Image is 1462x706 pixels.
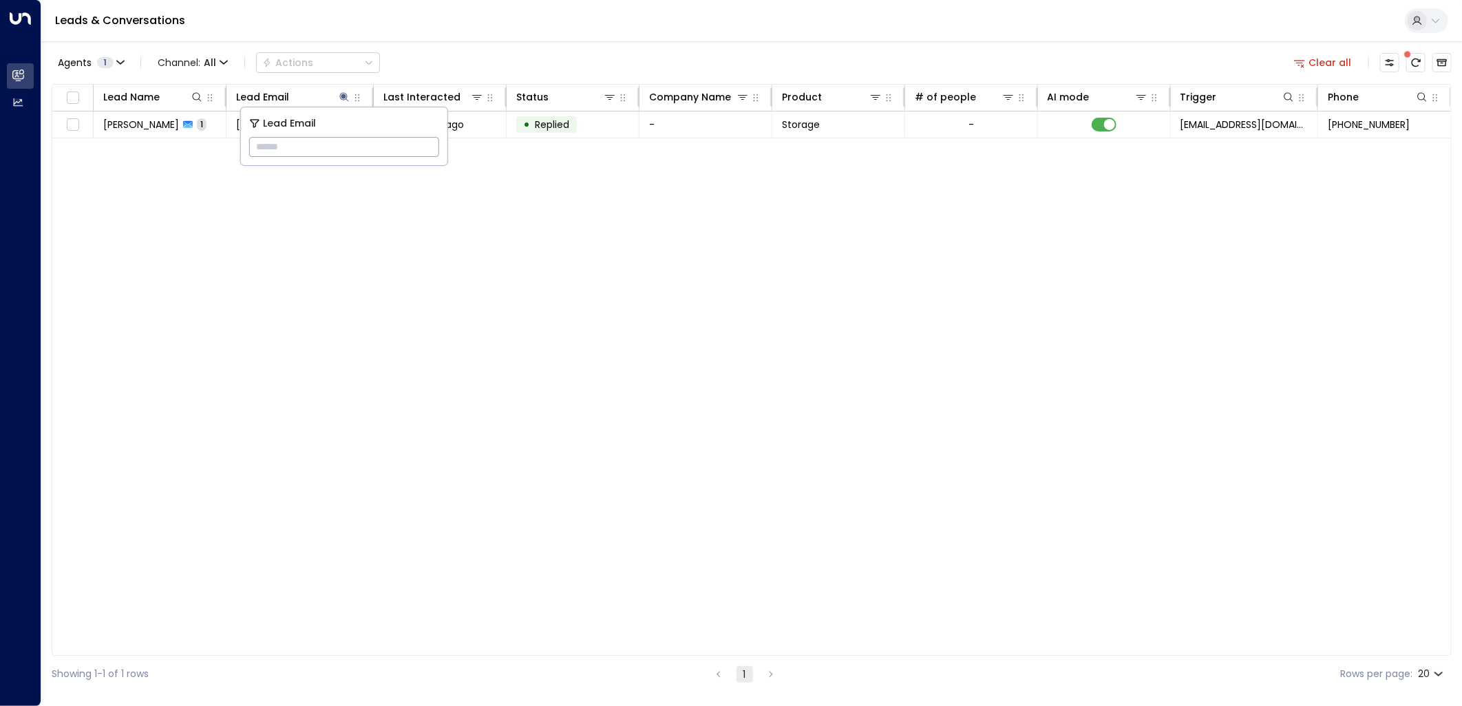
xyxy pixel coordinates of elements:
[263,116,316,131] span: Lead Email
[782,89,822,105] div: Product
[103,89,204,105] div: Lead Name
[52,53,129,72] button: Agents1
[1340,667,1412,681] label: Rows per page:
[152,53,233,72] span: Channel:
[639,111,772,138] td: -
[1048,89,1090,105] div: AI mode
[1048,89,1148,105] div: AI mode
[236,89,351,105] div: Lead Email
[968,118,974,131] div: -
[782,118,820,131] span: Storage
[523,113,530,136] div: •
[516,89,617,105] div: Status
[1328,118,1410,131] span: +442072008456
[55,12,185,28] a: Leads & Conversations
[1289,53,1357,72] button: Clear all
[383,89,460,105] div: Last Interacted
[103,89,160,105] div: Lead Name
[58,58,92,67] span: Agents
[1406,53,1426,72] span: There are new threads available. Refresh the grid to view the latest updates.
[1180,89,1295,105] div: Trigger
[516,89,549,105] div: Status
[1180,118,1308,131] span: leads@space-station.co.uk
[262,56,313,69] div: Actions
[236,89,289,105] div: Lead Email
[1380,53,1399,72] button: Customize
[204,57,216,68] span: All
[915,89,1015,105] div: # of people
[152,53,233,72] button: Channel:All
[52,667,149,681] div: Showing 1-1 of 1 rows
[782,89,882,105] div: Product
[1328,89,1429,105] div: Phone
[535,118,569,131] span: Replied
[1328,89,1359,105] div: Phone
[197,118,206,130] span: 1
[64,116,81,133] span: Toggle select row
[1180,89,1217,105] div: Trigger
[97,57,114,68] span: 1
[737,666,753,683] button: page 1
[1418,664,1446,684] div: 20
[710,665,780,683] nav: pagination navigation
[256,52,380,73] button: Actions
[915,89,976,105] div: # of people
[649,89,731,105] div: Company Name
[64,89,81,107] span: Toggle select all
[256,52,380,73] div: Button group with a nested menu
[103,118,179,131] span: Harvette Callender
[649,89,750,105] div: Company Name
[236,118,363,131] span: iwantobetheverybest@aol.com
[383,89,484,105] div: Last Interacted
[1432,53,1452,72] button: Archived Leads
